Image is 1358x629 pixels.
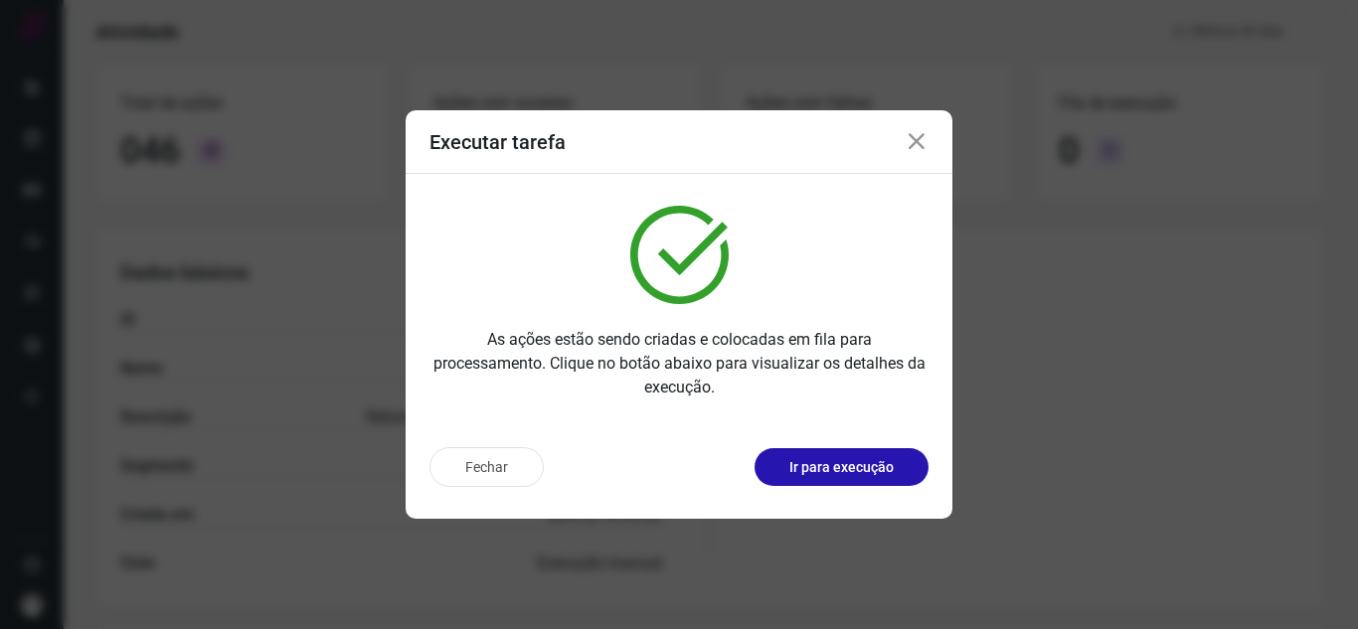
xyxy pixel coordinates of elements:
[630,206,729,304] img: verified.svg
[755,448,929,486] button: Ir para execução
[429,447,544,487] button: Fechar
[429,130,566,154] h3: Executar tarefa
[429,328,929,399] p: As ações estão sendo criadas e colocadas em fila para processamento. Clique no botão abaixo para ...
[789,457,894,478] p: Ir para execução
